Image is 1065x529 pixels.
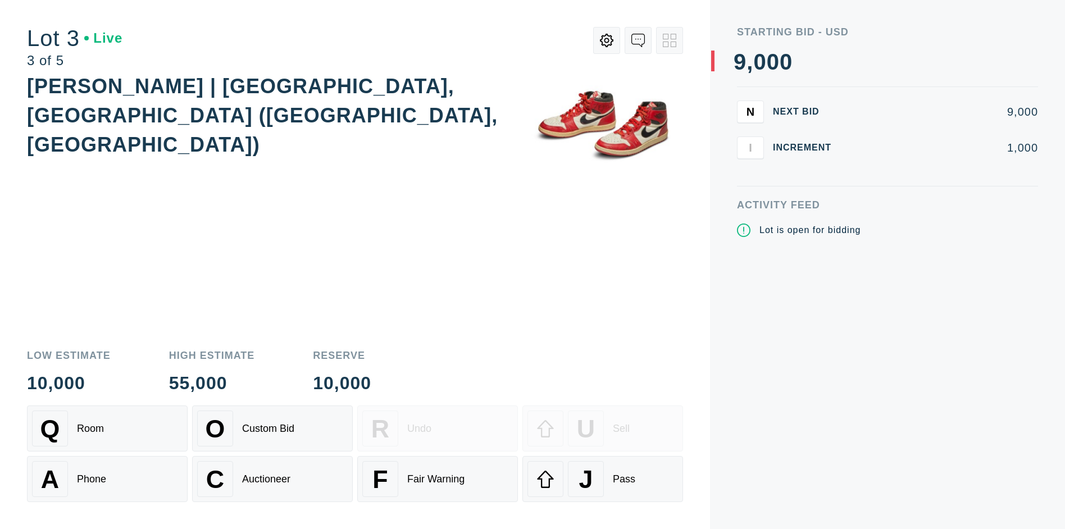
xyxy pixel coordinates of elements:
div: 9,000 [849,106,1038,117]
div: Room [77,423,104,435]
div: High Estimate [169,350,255,361]
button: OCustom Bid [192,405,353,452]
span: U [577,414,595,443]
button: N [737,101,764,123]
button: USell [522,405,683,452]
span: F [372,465,388,494]
div: 0 [767,51,780,73]
div: 55,000 [169,374,255,392]
div: 10,000 [27,374,111,392]
div: Lot is open for bidding [759,224,861,237]
div: Live [84,31,122,45]
div: Low Estimate [27,350,111,361]
span: C [206,465,224,494]
div: 0 [780,51,793,73]
span: Q [40,414,60,443]
button: CAuctioneer [192,456,353,502]
span: I [749,141,752,154]
div: 9 [734,51,747,73]
div: Pass [613,473,635,485]
div: Increment [773,143,840,152]
div: Activity Feed [737,200,1038,210]
span: O [206,414,225,443]
div: 3 of 5 [27,54,122,67]
div: Custom Bid [242,423,294,435]
button: I [737,136,764,159]
div: , [747,51,753,275]
div: 10,000 [313,374,371,392]
div: Phone [77,473,106,485]
span: N [747,105,754,118]
div: Undo [407,423,431,435]
span: R [371,414,389,443]
div: Auctioneer [242,473,290,485]
button: RUndo [357,405,518,452]
div: 1,000 [849,142,1038,153]
button: APhone [27,456,188,502]
button: QRoom [27,405,188,452]
button: FFair Warning [357,456,518,502]
div: [PERSON_NAME] | [GEOGRAPHIC_DATA], [GEOGRAPHIC_DATA] ([GEOGRAPHIC_DATA], [GEOGRAPHIC_DATA]) [27,75,498,156]
div: Next Bid [773,107,840,116]
button: JPass [522,456,683,502]
div: Starting Bid - USD [737,27,1038,37]
div: Lot 3 [27,27,122,49]
span: J [579,465,593,494]
div: 0 [753,51,766,73]
div: Fair Warning [407,473,465,485]
div: Sell [613,423,630,435]
div: Reserve [313,350,371,361]
span: A [41,465,59,494]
